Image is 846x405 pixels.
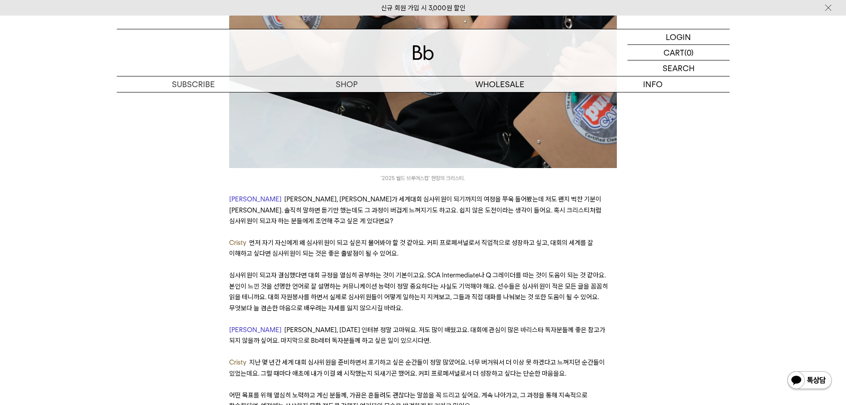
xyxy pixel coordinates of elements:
[229,271,608,312] span: 심사위원이 되고자 결심했다면 대회 규정을 열심히 공부하는 것이 기본이고요. SCA Intermediate나 Q 그레이더를 따는 것이 도움이 되는 것 같아요. 본인이 느낀 것을...
[229,195,282,203] span: [PERSON_NAME]
[628,29,730,45] a: LOGIN
[663,45,684,60] p: CART
[229,174,617,182] i: '2025 월드 브루어스컵' 현장의 크리스티.
[663,60,695,76] p: SEARCH
[270,76,423,92] a: SHOP
[229,358,605,377] span: 지난 몇 년간 세계 대회 심사위원을 준비하면서 포기하고 싶은 순간들이 정말 많았어요. 너무 버거워서 더 이상 못 하겠다고 느껴지던 순간들이 있었는데요. 그럴 때마다 애초에 내...
[684,45,694,60] p: (0)
[229,195,601,225] span: [PERSON_NAME], [PERSON_NAME]가 세계대회 심사위원이 되기까지의 여정을 쭈욱 들어봤는데 저도 왠지 벅찬 기분이 [PERSON_NAME]. 솔직히 말하면 듣...
[413,45,434,60] img: 로고
[628,45,730,60] a: CART (0)
[229,358,246,366] span: Cristy
[786,370,833,392] img: 카카오톡 채널 1:1 채팅 버튼
[576,76,730,92] p: INFO
[229,326,605,345] span: [PERSON_NAME], [DATE] 인터뷰 정말 고마워요. 저도 많이 배웠고요. 대회에 관심이 많은 바리스타 독자분들께 좋은 참고가 되지 않을까 싶어요. 마지막으로 Bb레...
[666,29,691,44] p: LOGIN
[229,239,246,247] span: Cristy
[229,326,282,334] span: [PERSON_NAME]
[117,76,270,92] a: SUBSCRIBE
[381,4,465,12] a: 신규 회원 가입 시 3,000원 할인
[423,76,576,92] p: WHOLESALE
[229,239,593,257] span: 먼저 자기 자신에게 왜 심사위원이 되고 싶은지 물어봐야 할 것 같아요. 커피 프로페셔널로서 직업적으로 성장하고 싶고, 대회의 세계를 잘 이해하고 싶다면 심사위원이 되는 것은 ...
